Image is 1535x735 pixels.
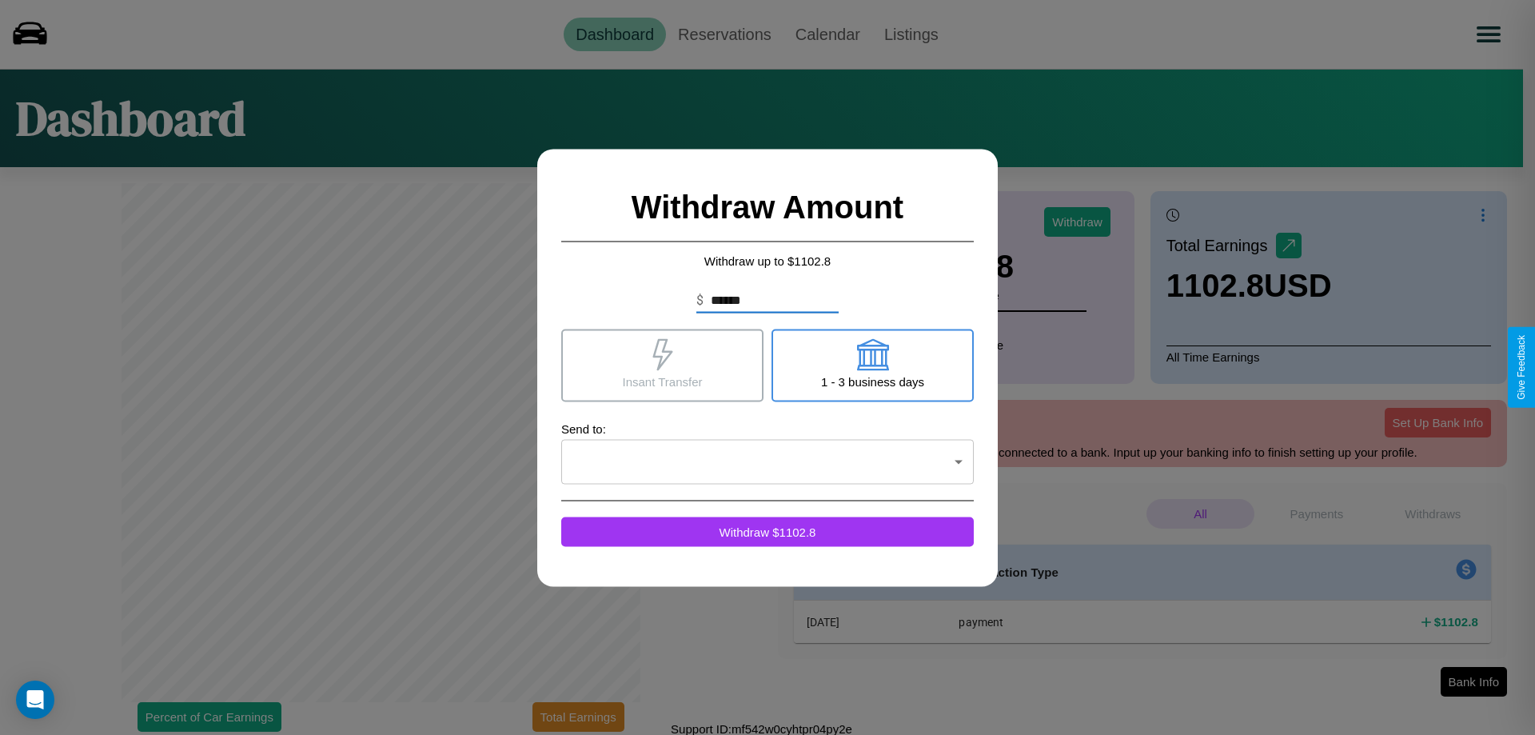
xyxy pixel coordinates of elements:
[561,250,974,271] p: Withdraw up to $ 1102.8
[622,370,702,392] p: Insant Transfer
[561,173,974,242] h2: Withdraw Amount
[561,517,974,546] button: Withdraw $1102.8
[696,290,704,310] p: $
[821,370,924,392] p: 1 - 3 business days
[561,417,974,439] p: Send to:
[16,681,54,719] div: Open Intercom Messenger
[1516,335,1527,400] div: Give Feedback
